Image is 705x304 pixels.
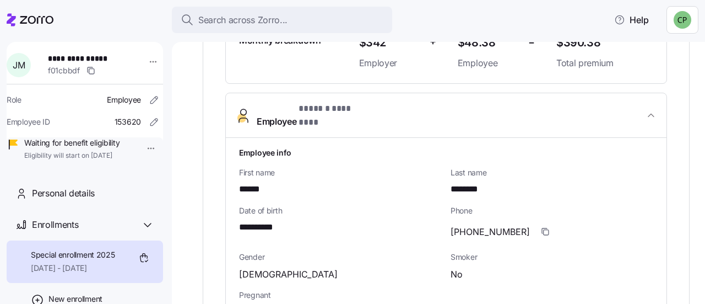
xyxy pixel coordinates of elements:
[31,249,115,260] span: Special enrollment 2025
[48,65,80,76] span: f01cbbdf
[605,9,658,31] button: Help
[614,13,649,26] span: Help
[239,290,653,301] span: Pregnant
[31,263,115,274] span: [DATE] - [DATE]
[359,56,421,70] span: Employer
[674,11,691,29] img: 8424d6c99baeec437bf5dae78df33962
[556,56,653,70] span: Total premium
[556,34,653,52] span: $390.38
[239,252,442,263] span: Gender
[107,94,141,105] span: Employee
[7,94,21,105] span: Role
[13,61,25,70] span: J M
[451,167,653,178] span: Last name
[24,137,120,148] span: Waiting for benefit eligibility
[359,34,421,52] span: $342
[239,268,338,281] span: [DEMOGRAPHIC_DATA]
[239,205,442,216] span: Date of birth
[451,252,653,263] span: Smoker
[257,102,368,129] span: Employee
[430,34,436,50] span: +
[115,116,141,127] span: 153620
[451,205,653,216] span: Phone
[239,147,653,158] h1: Employee info
[32,186,95,200] span: Personal details
[239,167,442,178] span: First name
[198,13,288,27] span: Search across Zorro...
[458,34,519,52] span: $48.38
[24,151,120,161] span: Eligibility will start on [DATE]
[32,218,78,232] span: Enrollments
[458,56,519,70] span: Employee
[172,7,392,33] button: Search across Zorro...
[451,268,463,281] span: No
[528,34,535,50] span: =
[7,116,50,127] span: Employee ID
[451,225,530,239] span: [PHONE_NUMBER]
